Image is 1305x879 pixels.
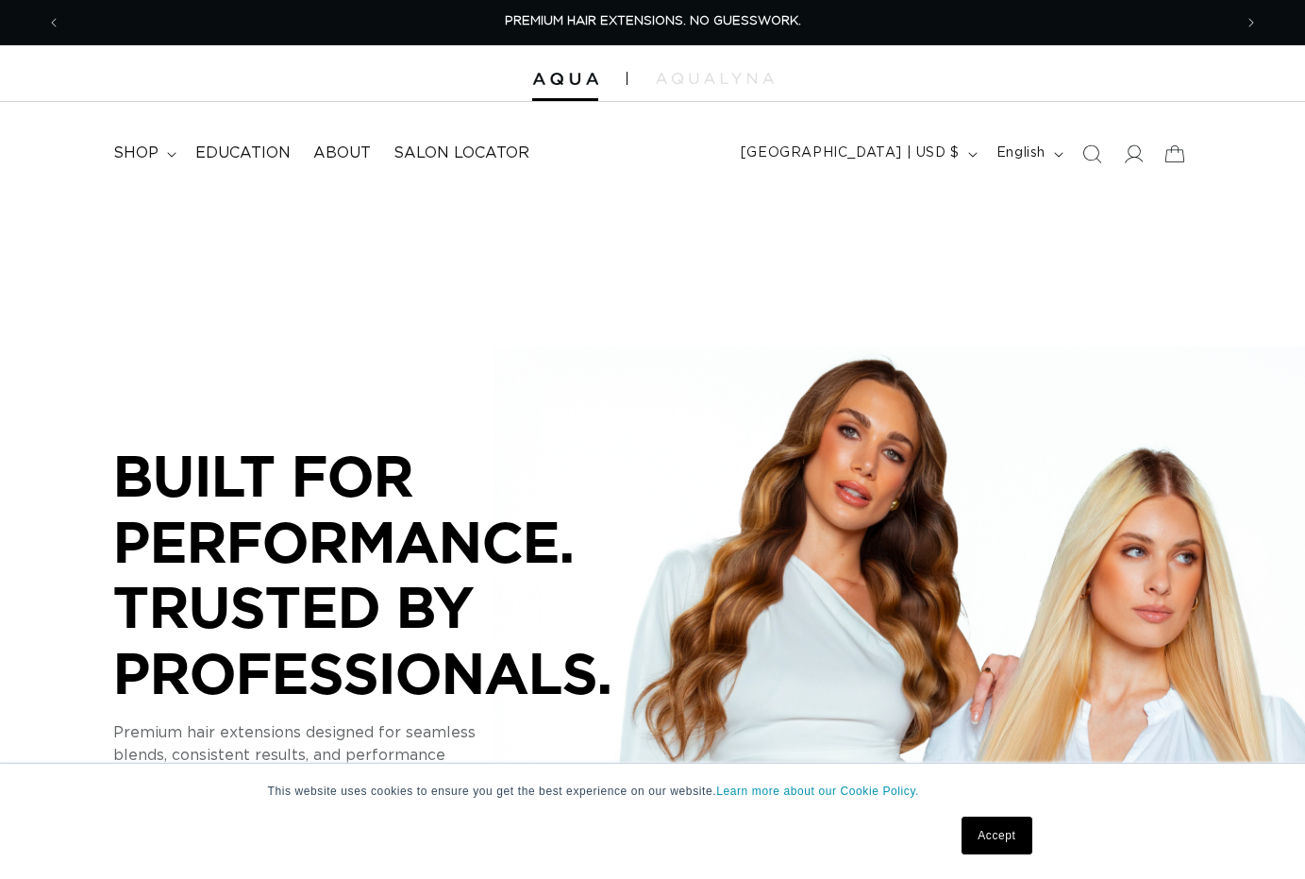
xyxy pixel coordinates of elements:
[113,721,679,789] p: Premium hair extensions designed for seamless blends, consistent results, and performance you can...
[505,15,801,27] span: PREMIUM HAIR EXTENSIONS. NO GUESSWORK.
[33,5,75,41] button: Previous announcement
[393,144,529,163] span: Salon Locator
[729,136,985,172] button: [GEOGRAPHIC_DATA] | USD $
[996,144,1046,163] span: English
[656,73,774,84] img: aqualyna.com
[741,144,960,163] span: [GEOGRAPHIC_DATA] | USD $
[102,132,184,175] summary: shop
[313,144,371,163] span: About
[716,785,919,798] a: Learn more about our Cookie Policy.
[113,443,679,705] p: BUILT FOR PERFORMANCE. TRUSTED BY PROFESSIONALS.
[113,144,159,163] span: shop
[195,144,291,163] span: Education
[382,132,541,175] a: Salon Locator
[268,783,1038,800] p: This website uses cookies to ensure you get the best experience on our website.
[962,817,1031,854] a: Accept
[985,136,1071,172] button: English
[302,132,382,175] a: About
[1230,5,1272,41] button: Next announcement
[1071,133,1113,175] summary: Search
[532,73,598,86] img: Aqua Hair Extensions
[184,132,302,175] a: Education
